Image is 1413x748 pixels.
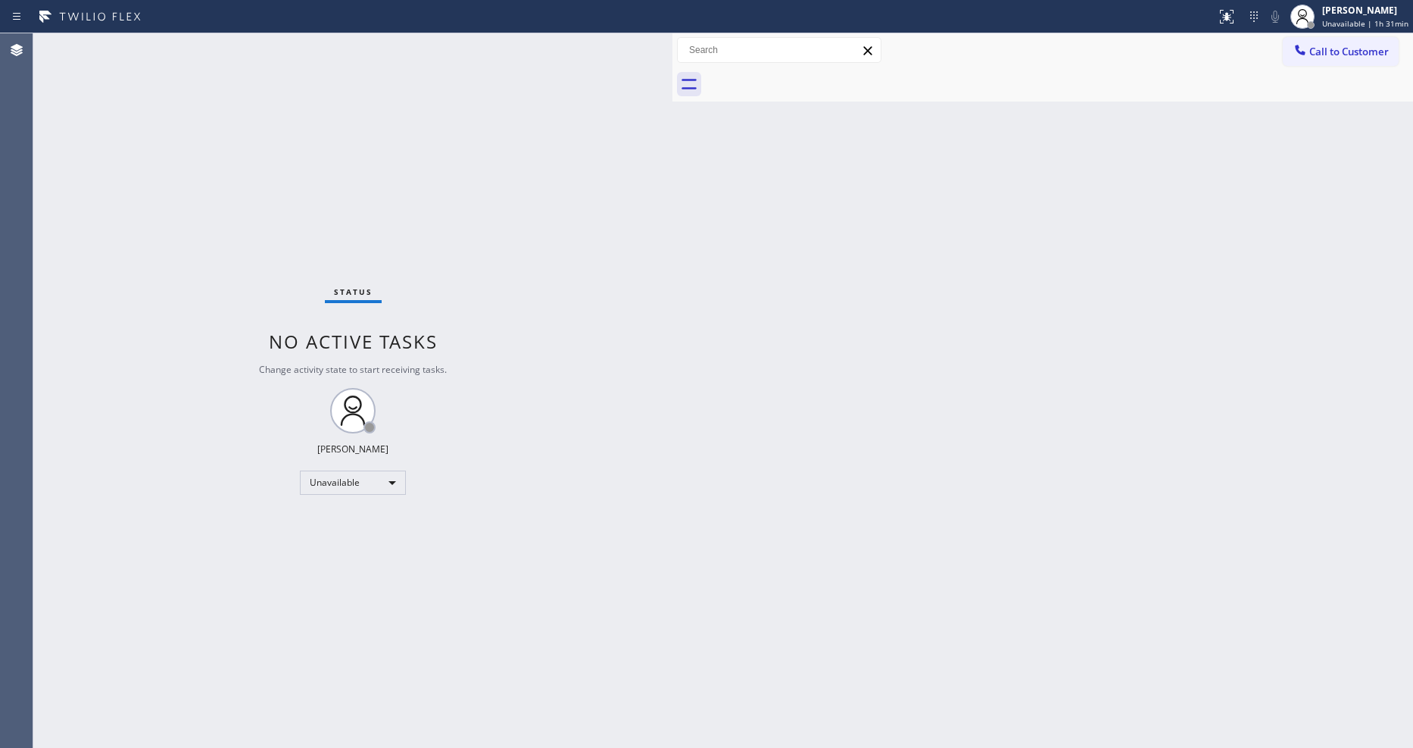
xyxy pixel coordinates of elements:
span: Unavailable | 1h 31min [1322,18,1408,29]
span: Call to Customer [1309,45,1389,58]
div: [PERSON_NAME] [317,443,388,455]
span: Status [334,286,373,297]
div: [PERSON_NAME] [1322,4,1408,17]
button: Mute [1265,6,1286,27]
button: Call to Customer [1283,37,1399,66]
span: No active tasks [269,329,438,354]
span: Change activity state to start receiving tasks. [259,363,447,376]
input: Search [678,38,881,62]
div: Unavailable [300,471,406,495]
